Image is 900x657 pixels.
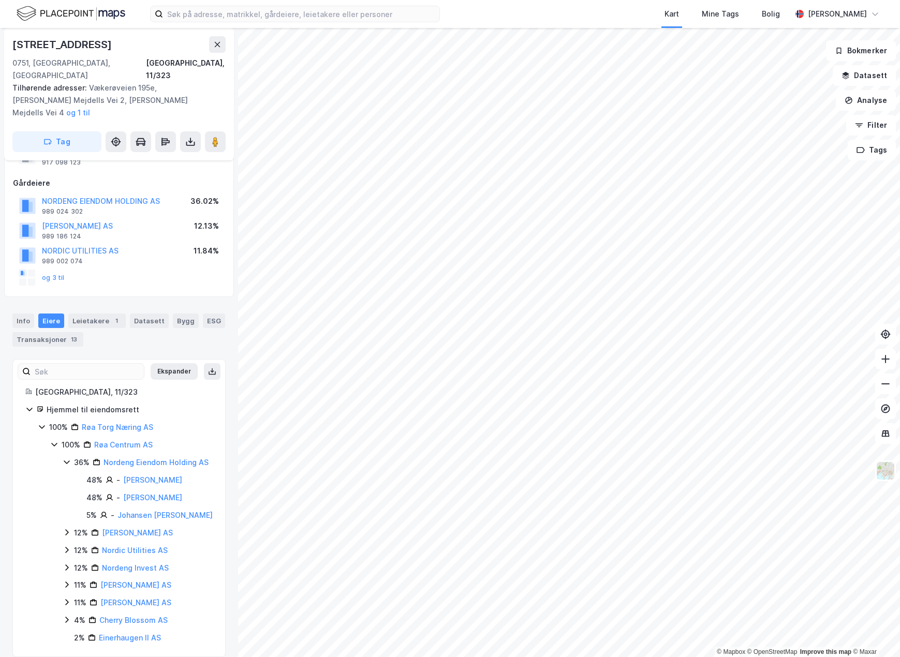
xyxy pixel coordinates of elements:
div: 100% [49,421,68,434]
a: Cherry Blossom AS [99,616,168,624]
span: Tilhørende adresser: [12,83,89,92]
a: Mapbox [717,648,745,655]
div: 12% [74,562,88,574]
div: 48% [86,474,102,486]
div: 989 186 124 [42,232,81,241]
button: Tag [12,131,101,152]
div: 4% [74,614,85,626]
a: [PERSON_NAME] AS [102,528,173,537]
div: Gårdeiere [13,177,225,189]
div: Bygg [173,313,199,328]
a: Einerhaugen II AS [99,633,161,642]
a: Nordic Utilities AS [102,546,168,555]
div: 13 [69,334,79,345]
div: Kontrollprogram for chat [848,607,900,657]
div: 989 002 074 [42,257,83,265]
div: Eiere [38,313,64,328]
img: logo.f888ab2527a4732fd821a326f86c7f29.svg [17,5,125,23]
button: Tags [848,140,896,160]
button: Datasett [833,65,896,86]
a: Improve this map [800,648,851,655]
div: Datasett [130,313,169,328]
div: Kart [665,8,679,20]
div: 1 [111,316,122,326]
div: 36% [74,456,90,469]
a: Johansen [PERSON_NAME] [117,511,213,519]
div: 0751, [GEOGRAPHIC_DATA], [GEOGRAPHIC_DATA] [12,57,146,82]
div: 36.02% [190,195,219,207]
div: Mine Tags [702,8,739,20]
a: Nordeng Invest AS [102,563,169,572]
iframe: Chat Widget [848,607,900,657]
button: Ekspander [151,363,198,380]
div: 2% [74,632,85,644]
div: Info [12,313,34,328]
div: 12.13% [194,220,219,232]
div: Transaksjoner [12,332,83,347]
div: [GEOGRAPHIC_DATA], 11/323 [35,386,213,398]
div: Bolig [762,8,780,20]
div: - [116,491,120,504]
a: [PERSON_NAME] [123,475,182,484]
div: Vækerøveien 195e, [PERSON_NAME] Mejdells Vei 2, [PERSON_NAME] Mejdells Vei 4 [12,82,217,119]
div: 917 098 123 [42,158,81,167]
button: Filter [846,115,896,136]
a: [PERSON_NAME] AS [100,598,171,607]
div: 5% [86,509,97,521]
div: 48% [86,491,102,504]
div: 12% [74,544,88,557]
div: [PERSON_NAME] [808,8,867,20]
div: 11.84% [194,245,219,257]
div: - [111,509,114,521]
img: Z [876,461,895,481]
a: Røa Torg Næring AS [82,423,153,431]
div: ESG [203,313,225,328]
div: 11% [74,596,86,609]
div: Leietakere [68,313,126,328]
a: Nordeng Eiendom Holding AS [104,458,209,467]
div: 12% [74,527,88,539]
button: Analyse [836,90,896,111]
div: 11% [74,579,86,591]
div: [STREET_ADDRESS] [12,36,114,53]
input: Søk på adresse, matrikkel, gårdeiere, leietakere eller personer [163,6,439,22]
a: [PERSON_NAME] [123,493,182,502]
input: Søk [31,364,144,379]
a: OpenStreetMap [747,648,798,655]
div: 989 024 302 [42,207,83,216]
div: - [116,474,120,486]
div: [GEOGRAPHIC_DATA], 11/323 [146,57,226,82]
a: Røa Centrum AS [94,440,153,449]
a: [PERSON_NAME] AS [100,580,171,589]
button: Bokmerker [826,40,896,61]
div: Hjemmel til eiendomsrett [47,404,213,416]
div: 100% [62,439,80,451]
